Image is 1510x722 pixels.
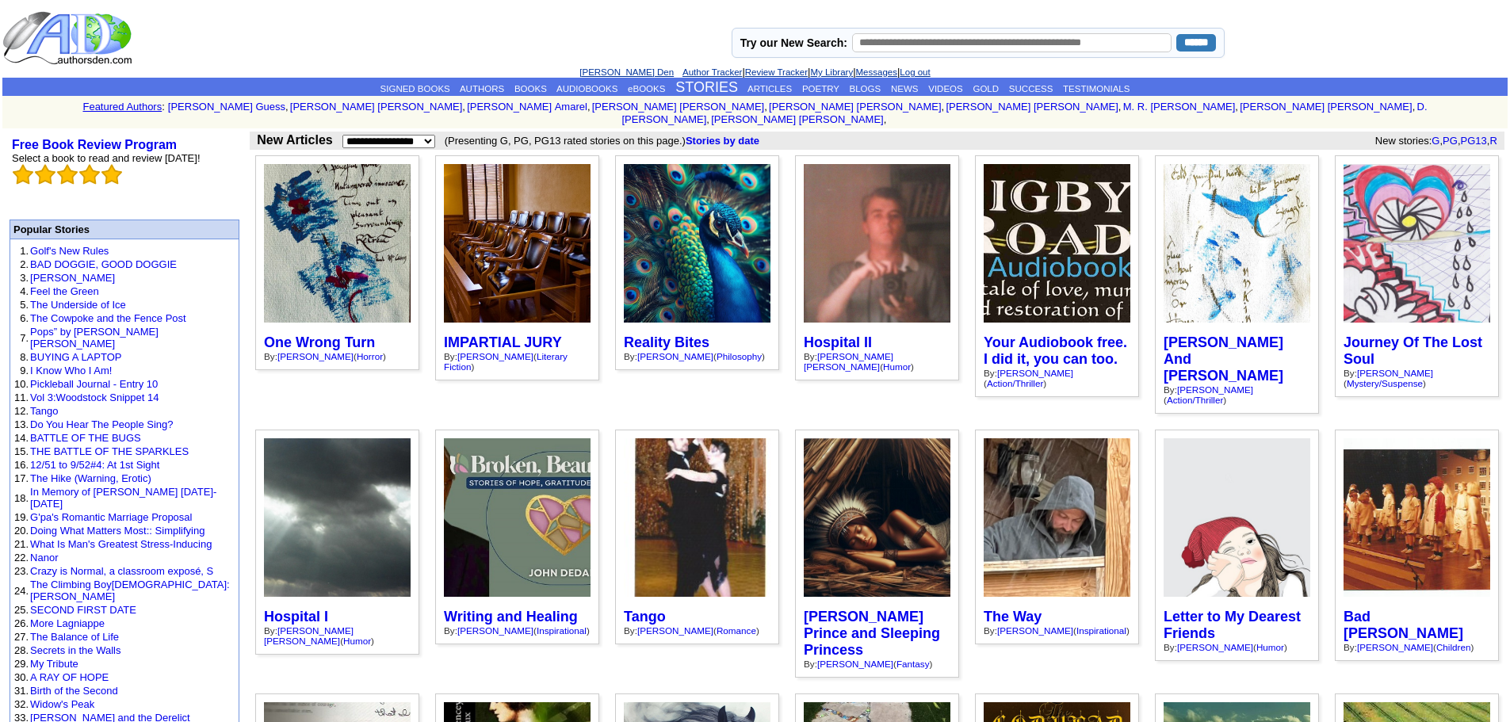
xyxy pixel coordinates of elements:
[747,84,792,94] a: ARTICLES
[30,258,177,270] a: BAD DOGGIE, GOOD DOGGIE
[769,101,941,113] a: [PERSON_NAME] [PERSON_NAME]
[14,511,29,523] font: 19.
[802,84,839,94] a: POETRY
[162,101,165,113] font: :
[14,525,29,537] font: 20.
[14,445,29,457] font: 15.
[30,685,118,697] a: Birth of the Second
[1164,609,1301,641] a: Letter to My Dearest Friends
[1076,625,1126,636] a: Inspirational
[79,164,100,185] img: bigemptystars.png
[264,609,328,625] a: Hospital I
[624,609,666,625] a: Tango
[675,79,738,95] a: STORIES
[30,351,121,363] a: BUYING A LAPTOP
[856,67,897,77] a: Messages
[1009,84,1053,94] a: SUCCESS
[30,579,230,602] a: The Climbing Boy[DEMOGRAPHIC_DATA]:[PERSON_NAME]
[380,84,450,94] a: SIGNED BOOKS
[624,351,770,361] div: By: ( )
[804,609,940,658] a: [PERSON_NAME] Prince and Sleeping Princess
[30,698,94,710] a: Widow's Peak
[1347,378,1423,388] a: Mystery/Suspense
[14,671,29,683] font: 30.
[804,351,950,372] div: By: ( )
[30,245,109,257] a: Golf's New Rules
[457,625,533,636] a: [PERSON_NAME]
[896,659,930,669] a: Fantasy
[1489,135,1497,147] a: R
[997,625,1073,636] a: [PERSON_NAME]
[1443,135,1458,147] a: PG
[101,164,122,185] img: bigemptystars.png
[14,472,29,484] font: 17.
[767,103,769,112] font: i
[579,66,930,78] font: | | | |
[1344,609,1463,641] a: Bad [PERSON_NAME]
[682,67,742,77] a: Author Tracker
[1344,642,1490,652] div: By: ( )
[591,103,592,112] font: i
[621,101,1427,125] a: D. [PERSON_NAME]
[12,152,201,164] font: Select a book to read and review [DATE]!
[1375,135,1503,147] font: New stories: , , ,
[30,644,120,656] a: Secrets in the Walls
[886,116,888,124] font: i
[30,671,109,683] a: A RAY OF HOPE
[928,84,962,94] a: VIDEOS
[14,644,29,656] font: 28.
[1357,368,1433,378] a: [PERSON_NAME]
[264,351,411,361] div: By: ( )
[257,133,332,147] b: New Articles
[14,459,29,471] font: 16.
[537,625,587,636] a: Inspirational
[987,378,1043,388] a: Action/Thriller
[264,334,375,350] a: One Wrong Turn
[984,625,1130,636] div: By: ( )
[290,101,462,113] a: [PERSON_NAME] [PERSON_NAME]
[57,164,78,185] img: bigemptystars.png
[709,116,711,124] font: i
[1164,642,1310,652] div: By: ( )
[1167,395,1223,405] a: Action/Thriller
[637,625,713,636] a: [PERSON_NAME]
[14,378,29,390] font: 10.
[984,334,1127,367] a: Your Audiobook free. I did it, you can too.
[30,378,158,390] a: Pickleball Journal - Entry 10
[1461,135,1487,147] a: PG13
[20,258,29,270] font: 2.
[277,351,354,361] a: [PERSON_NAME]
[30,565,213,577] a: Crazy is Normal, a classroom exposé, S
[14,492,29,504] font: 18.
[711,113,883,125] a: [PERSON_NAME] [PERSON_NAME]
[14,565,29,577] font: 23.
[883,361,911,372] a: Humor
[1357,642,1433,652] a: [PERSON_NAME]
[984,368,1130,388] div: By: ( )
[445,135,782,147] font: (Presenting G, PG, PG13 rated stories on this page.)
[30,604,136,616] a: SECOND FIRST DATE
[14,617,29,629] font: 26.
[624,334,709,350] a: Reality Bites
[14,604,29,616] font: 25.
[637,351,713,361] a: [PERSON_NAME]
[1164,384,1310,405] div: By: ( )
[20,351,29,363] font: 8.
[14,698,29,710] font: 32.
[891,84,919,94] a: NEWS
[1436,642,1471,652] a: Children
[30,552,58,563] a: Nanor
[997,368,1073,378] a: [PERSON_NAME]
[168,101,285,113] a: [PERSON_NAME] Guess
[984,609,1042,625] a: The Way
[850,84,881,94] a: BLOGS
[14,432,29,444] font: 14.
[30,365,112,376] a: I Know Who I Am!
[30,418,173,430] a: Do You Hear The People Sing?
[624,625,770,636] div: By: ( )
[944,103,946,112] font: i
[30,312,186,324] a: The Cowpoke and the Fence Post
[817,659,893,669] a: [PERSON_NAME]
[12,138,177,151] a: Free Book Review Program
[30,299,126,311] a: The Underside of Ice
